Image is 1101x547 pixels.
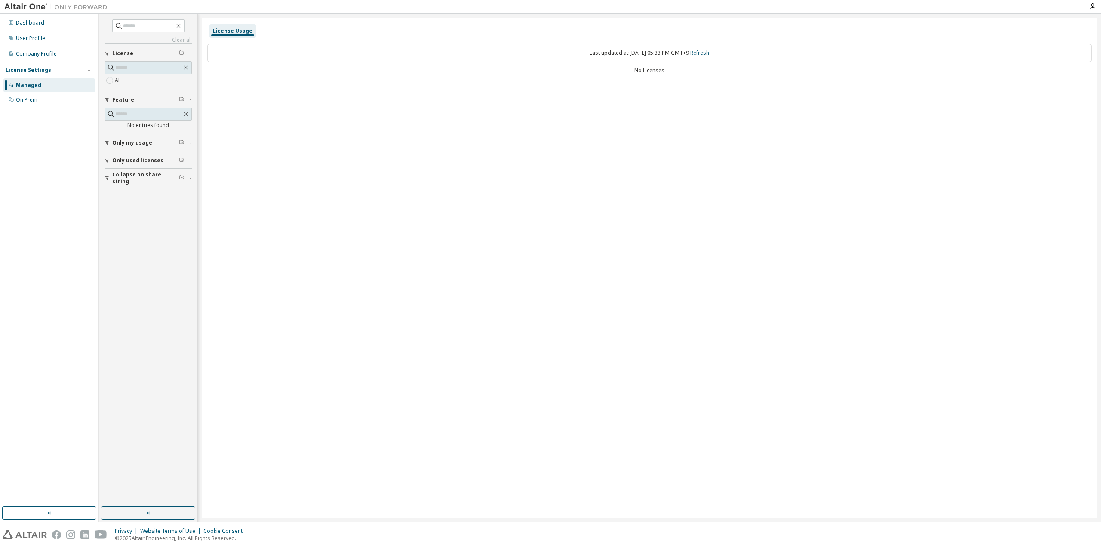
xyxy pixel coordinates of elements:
[115,535,248,542] p: © 2025 Altair Engineering, Inc. All Rights Reserved.
[112,50,133,57] span: License
[112,157,163,164] span: Only used licenses
[690,49,709,56] a: Refresh
[105,151,192,170] button: Only used licenses
[80,530,89,539] img: linkedin.svg
[105,90,192,109] button: Feature
[16,35,45,42] div: User Profile
[203,528,248,535] div: Cookie Consent
[207,67,1092,74] div: No Licenses
[207,44,1092,62] div: Last updated at: [DATE] 05:33 PM GMT+9
[6,67,51,74] div: License Settings
[112,139,152,146] span: Only my usage
[3,530,47,539] img: altair_logo.svg
[115,75,123,86] label: All
[179,139,184,146] span: Clear filter
[105,44,192,63] button: License
[16,82,41,89] div: Managed
[95,530,107,539] img: youtube.svg
[179,175,184,182] span: Clear filter
[112,171,179,185] span: Collapse on share string
[16,50,57,57] div: Company Profile
[105,133,192,152] button: Only my usage
[213,28,252,34] div: License Usage
[112,96,134,103] span: Feature
[4,3,112,11] img: Altair One
[52,530,61,539] img: facebook.svg
[105,37,192,43] a: Clear all
[16,96,37,103] div: On Prem
[179,50,184,57] span: Clear filter
[140,528,203,535] div: Website Terms of Use
[105,169,192,188] button: Collapse on share string
[16,19,44,26] div: Dashboard
[105,122,192,129] div: No entries found
[115,528,140,535] div: Privacy
[66,530,75,539] img: instagram.svg
[179,96,184,103] span: Clear filter
[179,157,184,164] span: Clear filter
